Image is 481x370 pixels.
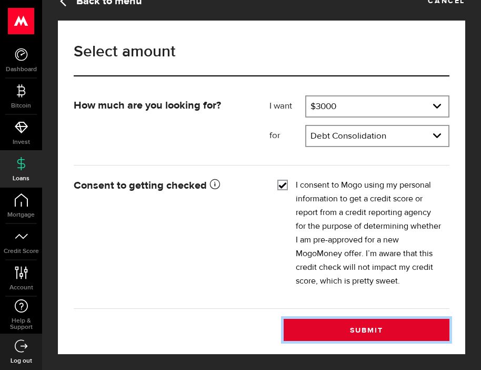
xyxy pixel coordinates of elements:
[277,179,288,189] input: I consent to Mogo using my personal information to get a credit score or report from a credit rep...
[74,100,221,111] strong: How much are you looking for?
[269,130,305,142] label: for
[296,179,442,288] label: I consent to Mogo using my personal information to get a credit score or report from a credit rep...
[74,180,220,191] strong: Consent to getting checked
[74,44,449,60] h1: Select amount
[306,96,448,116] a: expand select
[269,100,305,113] label: I want
[284,319,449,341] button: Submit
[8,4,40,36] button: Open LiveChat chat widget
[306,126,448,146] a: expand select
